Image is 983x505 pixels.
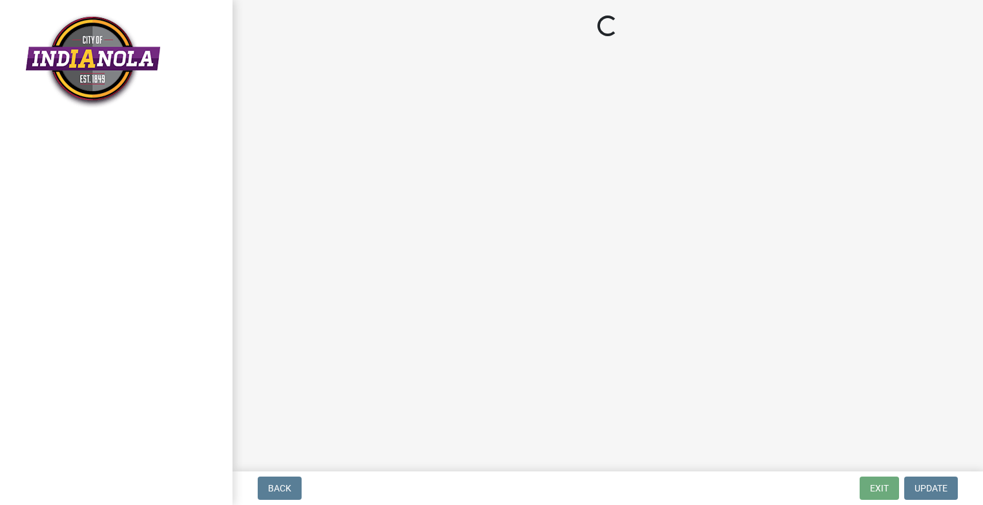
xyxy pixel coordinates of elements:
[904,477,958,500] button: Update
[268,483,291,493] span: Back
[26,14,160,108] img: City of Indianola, Iowa
[258,477,302,500] button: Back
[860,477,899,500] button: Exit
[915,483,947,493] span: Update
